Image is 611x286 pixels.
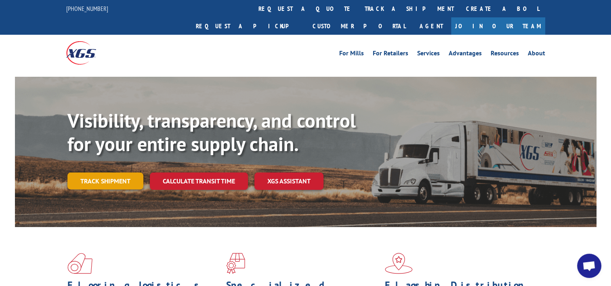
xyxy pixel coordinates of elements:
[67,172,143,189] a: Track shipment
[150,172,248,190] a: Calculate transit time
[67,253,92,274] img: xgs-icon-total-supply-chain-intelligence-red
[412,17,451,35] a: Agent
[577,254,601,278] div: Open chat
[385,253,413,274] img: xgs-icon-flagship-distribution-model-red
[451,17,545,35] a: Join Our Team
[307,17,412,35] a: Customer Portal
[339,50,364,59] a: For Mills
[67,108,356,156] b: Visibility, transparency, and control for your entire supply chain.
[528,50,545,59] a: About
[190,17,307,35] a: Request a pickup
[254,172,323,190] a: XGS ASSISTANT
[226,253,245,274] img: xgs-icon-focused-on-flooring-red
[417,50,440,59] a: Services
[373,50,408,59] a: For Retailers
[491,50,519,59] a: Resources
[449,50,482,59] a: Advantages
[66,4,108,13] a: [PHONE_NUMBER]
